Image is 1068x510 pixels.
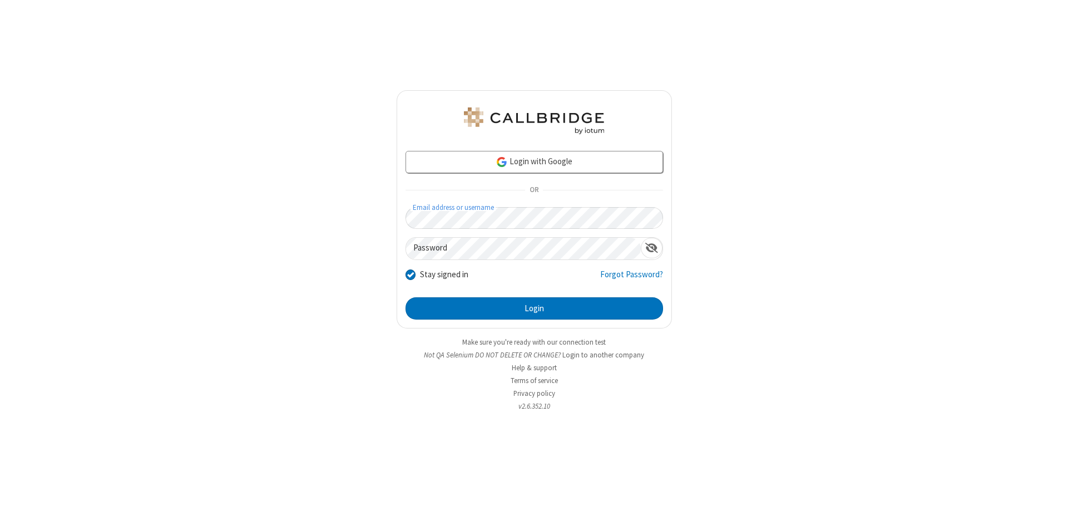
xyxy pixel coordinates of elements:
span: OR [525,183,543,198]
a: Forgot Password? [600,268,663,290]
li: Not QA Selenium DO NOT DELETE OR CHANGE? [397,350,672,360]
button: Login to another company [562,350,644,360]
a: Privacy policy [513,389,555,398]
button: Login [406,297,663,320]
a: Make sure you're ready with our connection test [462,337,606,347]
div: Show password [641,238,662,258]
img: google-icon.png [496,156,508,168]
li: v2.6.352.10 [397,401,672,411]
a: Help & support [512,363,557,372]
label: Stay signed in [420,268,468,281]
a: Terms of service [511,376,558,385]
input: Email address or username [406,207,663,229]
a: Login with Google [406,151,663,173]
iframe: Chat [1040,481,1060,502]
input: Password [406,238,641,259]
img: QA Selenium DO NOT DELETE OR CHANGE [462,107,606,134]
